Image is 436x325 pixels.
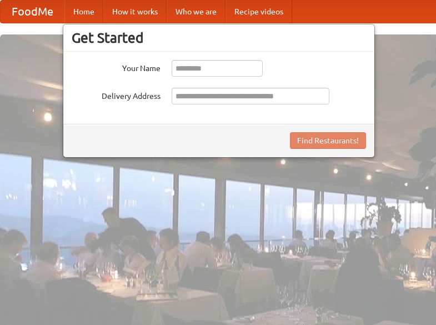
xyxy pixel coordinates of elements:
[72,29,366,46] h3: Get Started
[167,1,225,23] a: Who we are
[1,1,64,23] a: FoodMe
[225,1,292,23] a: Recipe videos
[290,132,366,149] button: Find Restaurants!
[64,1,103,23] a: Home
[103,1,167,23] a: How it works
[72,88,161,102] label: Delivery Address
[72,60,161,74] label: Your Name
